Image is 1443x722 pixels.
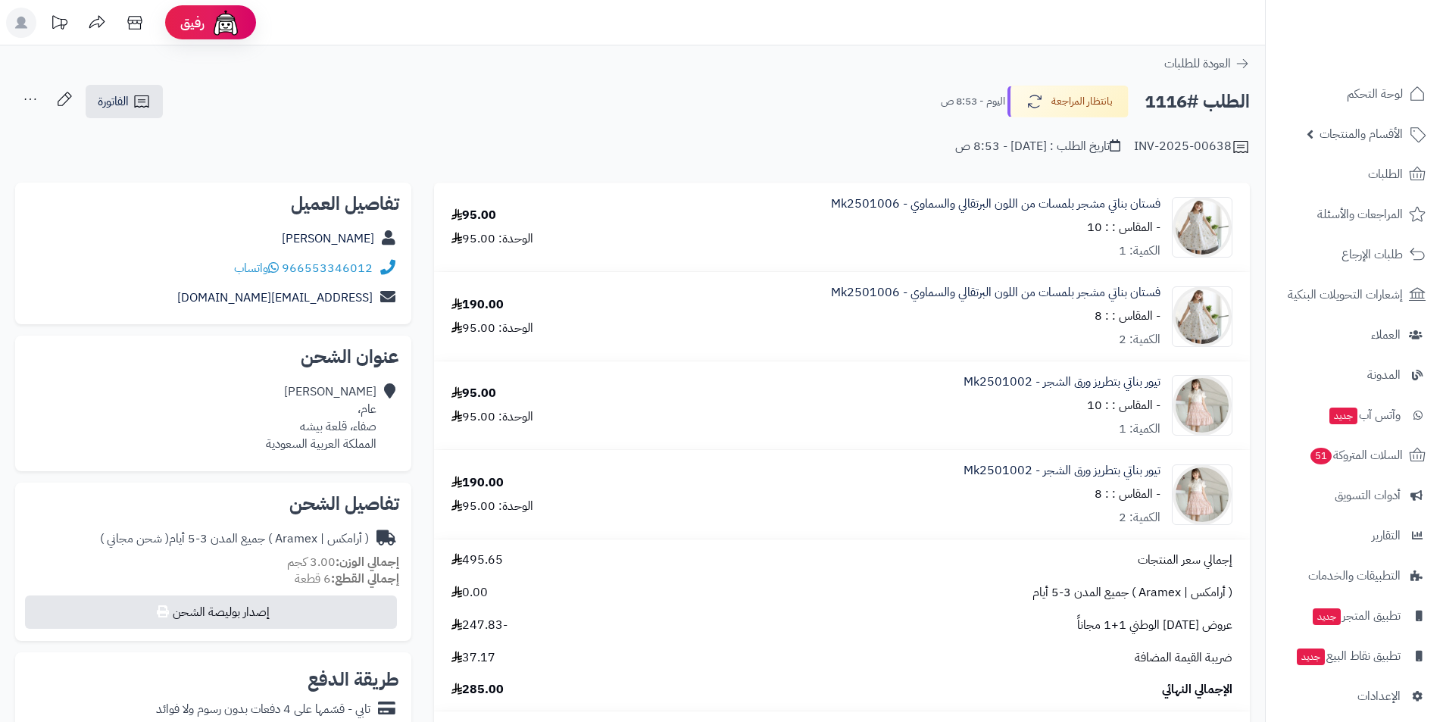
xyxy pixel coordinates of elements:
span: العملاء [1371,324,1401,345]
span: المراجعات والأسئلة [1317,204,1403,225]
span: جديد [1329,408,1357,424]
span: 51 [1310,447,1333,465]
span: -247.83 [451,617,508,634]
span: 285.00 [451,681,504,699]
a: [PERSON_NAME] [282,230,374,248]
span: ضريبة القيمة المضافة [1135,649,1232,667]
div: الكمية: 2 [1119,509,1160,527]
small: 6 قطعة [295,570,399,588]
span: وآتس آب [1328,405,1401,426]
img: 1739175414-IMG_7265-90x90.jpeg [1173,197,1232,258]
a: تحديثات المنصة [40,8,78,42]
span: جديد [1313,608,1341,625]
span: لوحة التحكم [1347,83,1403,105]
span: الإعدادات [1357,686,1401,707]
span: ( شحن مجاني ) [100,530,169,548]
span: الأقسام والمنتجات [1320,123,1403,145]
small: - المقاس : : 10 [1087,218,1160,236]
div: الوحدة: 95.00 [451,320,533,337]
span: التطبيقات والخدمات [1308,565,1401,586]
a: إشعارات التحويلات البنكية [1275,277,1434,313]
a: الفاتورة [86,85,163,118]
span: التقارير [1372,525,1401,546]
span: الإجمالي النهائي [1162,681,1232,699]
img: ai-face.png [211,8,241,38]
small: - المقاس : : 8 [1095,307,1160,325]
span: تطبيق المتجر [1311,605,1401,627]
span: السلات المتروكة [1309,445,1403,466]
img: 1739175414-IMG_7265-90x90.jpeg [1173,286,1232,347]
div: 190.00 [451,296,504,314]
span: أدوات التسويق [1335,485,1401,506]
a: فستان بناتي مشجر بلمسات من اللون البرتقالي والسماوي - Mk2501006 [831,195,1160,213]
a: التطبيقات والخدمات [1275,558,1434,594]
a: العودة للطلبات [1164,55,1250,73]
span: طلبات الإرجاع [1341,244,1403,265]
a: الطلبات [1275,156,1434,192]
div: الوحدة: 95.00 [451,498,533,515]
a: العملاء [1275,317,1434,353]
img: 1739176745-IMG_7271-90x90.jpeg [1173,464,1232,525]
div: الوحدة: 95.00 [451,230,533,248]
div: INV-2025-00638 [1134,138,1250,156]
a: لوحة التحكم [1275,76,1434,112]
a: أدوات التسويق [1275,477,1434,514]
div: تاريخ الطلب : [DATE] - 8:53 ص [955,138,1120,155]
span: إجمالي سعر المنتجات [1138,552,1232,569]
h2: الطلب #1116 [1145,86,1250,117]
a: فستان بناتي مشجر بلمسات من اللون البرتقالي والسماوي - Mk2501006 [831,284,1160,302]
a: طلبات الإرجاع [1275,236,1434,273]
a: تطبيق المتجرجديد [1275,598,1434,634]
strong: إجمالي القطع: [331,570,399,588]
div: تابي - قسّمها على 4 دفعات بدون رسوم ولا فوائد [156,701,370,718]
a: وآتس آبجديد [1275,397,1434,433]
img: logo-2.png [1340,17,1429,48]
button: إصدار بوليصة الشحن [25,595,397,629]
a: تيور بناتي بتطريز ورق الشجر - Mk2501002 [964,462,1160,480]
span: 37.17 [451,649,495,667]
h2: عنوان الشحن [27,348,399,366]
span: العودة للطلبات [1164,55,1231,73]
small: اليوم - 8:53 ص [941,94,1005,109]
a: السلات المتروكة51 [1275,437,1434,474]
div: 95.00 [451,385,496,402]
span: إشعارات التحويلات البنكية [1288,284,1403,305]
span: تطبيق نقاط البيع [1295,645,1401,667]
div: 95.00 [451,207,496,224]
a: التقارير [1275,517,1434,554]
div: الكمية: 1 [1119,420,1160,438]
span: 495.65 [451,552,503,569]
h2: تفاصيل الشحن [27,495,399,513]
span: 0.00 [451,584,488,602]
a: 966553346012 [282,259,373,277]
a: المدونة [1275,357,1434,393]
a: المراجعات والأسئلة [1275,196,1434,233]
div: [PERSON_NAME] عام، صفاء، قلعة بيشه المملكة العربية السعودية [266,383,376,452]
a: تطبيق نقاط البيعجديد [1275,638,1434,674]
div: 190.00 [451,474,504,492]
div: ( أرامكس | Aramex ) جميع المدن 3-5 أيام [100,530,369,548]
span: الفاتورة [98,92,129,111]
h2: طريقة الدفع [308,670,399,689]
a: [EMAIL_ADDRESS][DOMAIN_NAME] [177,289,373,307]
span: المدونة [1367,364,1401,386]
strong: إجمالي الوزن: [336,553,399,571]
small: 3.00 كجم [287,553,399,571]
span: رفيق [180,14,205,32]
img: 1739176745-IMG_7271-90x90.jpeg [1173,375,1232,436]
small: - المقاس : : 8 [1095,485,1160,503]
div: الكمية: 2 [1119,331,1160,348]
a: الإعدادات [1275,678,1434,714]
a: تيور بناتي بتطريز ورق الشجر - Mk2501002 [964,374,1160,391]
h2: تفاصيل العميل [27,195,399,213]
span: جديد [1297,649,1325,665]
div: الوحدة: 95.00 [451,408,533,426]
a: واتساب [234,259,279,277]
button: بانتظار المراجعة [1007,86,1129,117]
span: ( أرامكس | Aramex ) جميع المدن 3-5 أيام [1032,584,1232,602]
span: الطلبات [1368,164,1403,185]
small: - المقاس : : 10 [1087,396,1160,414]
div: الكمية: 1 [1119,242,1160,260]
span: عروض [DATE] الوطني 1+1 مجاناً [1077,617,1232,634]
